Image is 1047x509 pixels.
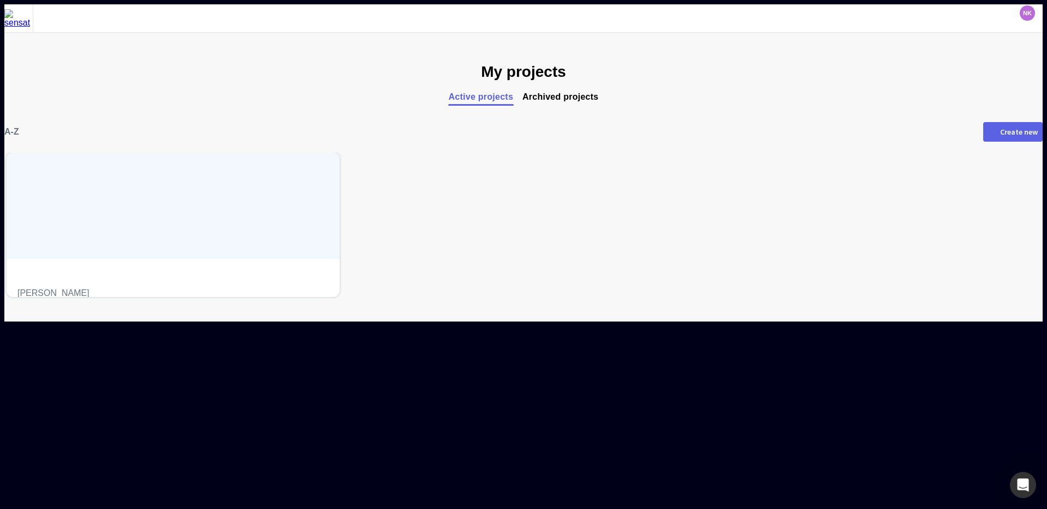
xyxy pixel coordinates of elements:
img: sensat [4,9,33,28]
span: Archived projects [522,92,599,102]
h1: My projects [481,63,566,81]
button: Create new [983,122,1043,142]
span: Active projects [448,92,513,102]
text: NK [1023,10,1032,16]
div: A-Z [4,127,19,137]
div: Open Intercom Messenger [1010,472,1036,498]
div: Create new [1000,128,1038,136]
span: [PERSON_NAME] [17,288,329,298]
